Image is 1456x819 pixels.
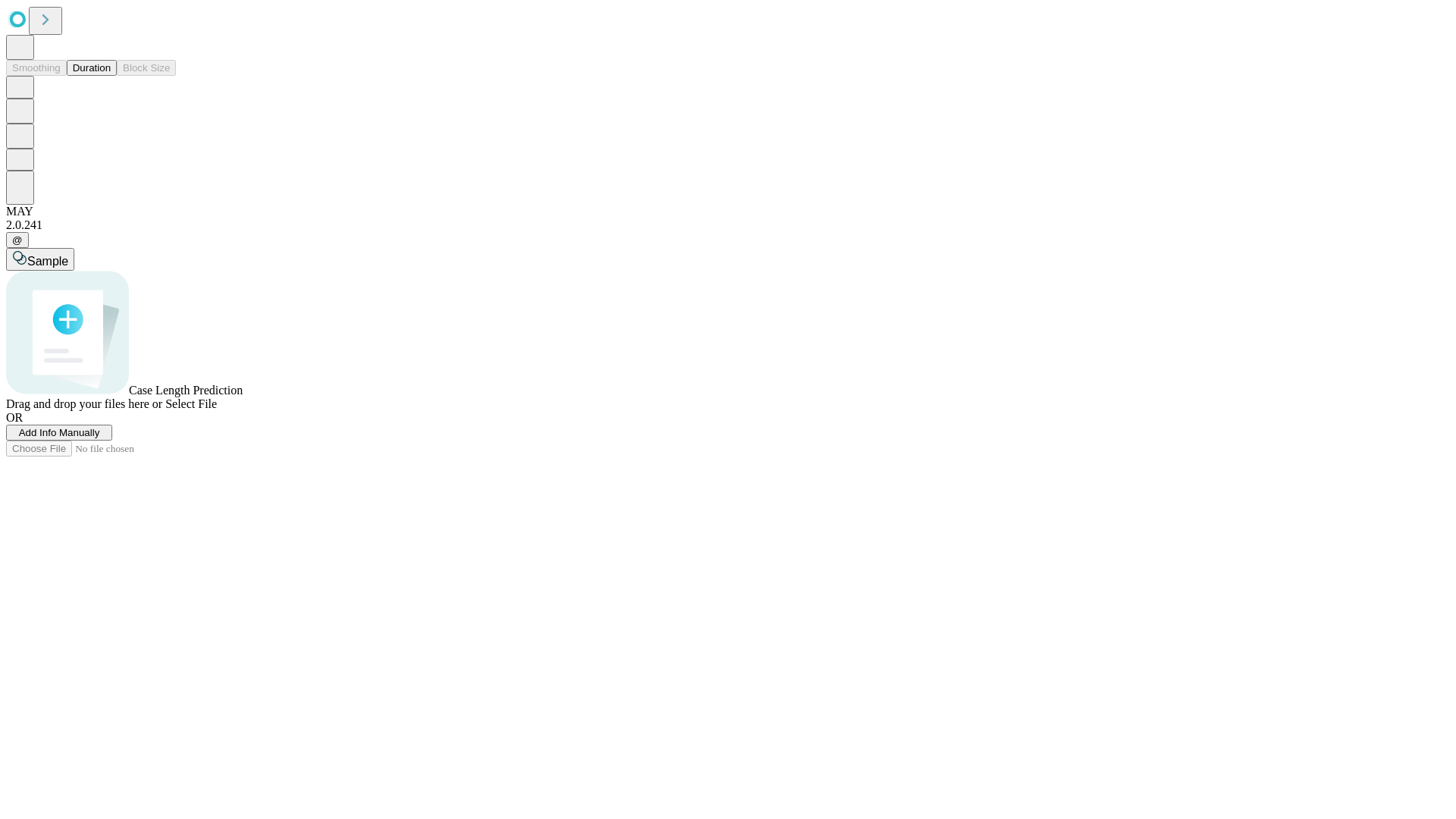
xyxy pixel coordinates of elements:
[6,205,1450,218] div: MAY
[6,397,162,410] span: Drag and drop your files here or
[6,218,1450,232] div: 2.0.241
[6,425,112,441] button: Add Info Manually
[6,411,23,424] span: OR
[117,60,176,76] button: Block Size
[12,234,23,246] span: @
[129,384,243,397] span: Case Length Prediction
[19,427,100,438] span: Add Info Manually
[27,255,68,268] span: Sample
[6,232,29,248] button: @
[165,397,217,410] span: Select File
[67,60,117,76] button: Duration
[6,248,74,271] button: Sample
[6,60,67,76] button: Smoothing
